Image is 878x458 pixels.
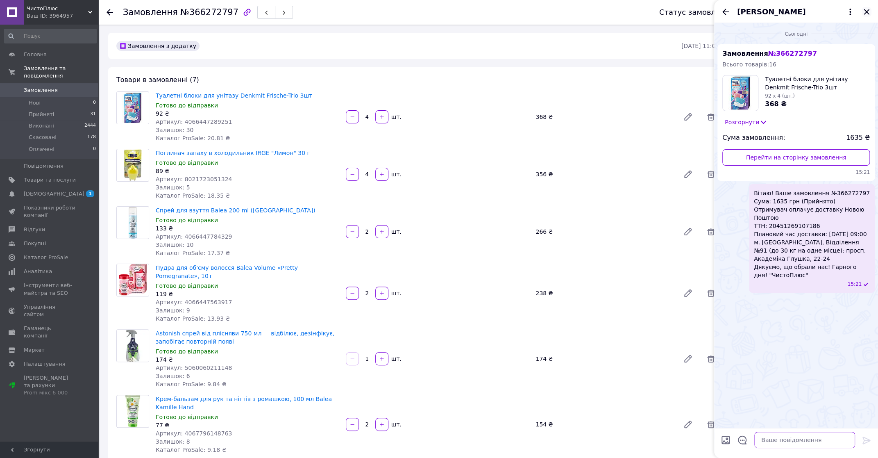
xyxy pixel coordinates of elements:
span: Виконані [29,122,54,130]
span: Сума замовлення: [722,133,785,143]
span: Готово до відправки [156,414,218,420]
div: шт. [389,355,402,363]
a: Редагувати [680,285,696,301]
a: Крем-бальзам для рук та нігтів з ромашкою, 100 мл Balea Kamille Hand [156,396,332,410]
span: 178 [87,134,96,141]
span: 15:21 12.10.2025 [722,169,870,176]
span: Всього товарів: 16 [722,61,776,68]
span: №366272797 [180,7,238,17]
span: Показники роботи компанії [24,204,76,219]
div: Prom мікс 6 000 [24,389,76,396]
span: Каталог ProSale: 18.35 ₴ [156,192,230,199]
span: Каталог ProSale [24,254,68,261]
span: [PERSON_NAME] [737,7,805,17]
span: Замовлення [722,50,817,57]
span: № 366272797 [768,50,817,57]
a: Редагувати [680,166,696,182]
div: 119 ₴ [156,290,339,298]
div: 12.10.2025 [717,30,875,38]
a: Редагувати [680,109,696,125]
div: 174 ₴ [156,355,339,364]
span: Залишок: 30 [156,127,193,133]
div: шт. [389,170,402,178]
a: Astonish спрей від плісняви 750 мл — відбілює, дезінфікує, запобігає повторній появі [156,330,334,345]
div: Статус замовлення [659,8,735,16]
span: Видалити [703,416,719,433]
button: Назад [721,7,731,17]
img: 5840476333_w100_h100_tualetnye-bloki-dlya.jpg [728,75,752,111]
span: Готово до відправки [156,217,218,223]
span: Видалити [703,351,719,367]
span: Каталог ProSale: 20.81 ₴ [156,135,230,141]
span: 1 [86,190,94,197]
div: Повернутися назад [107,8,113,16]
span: Готово до відправки [156,102,218,109]
div: 77 ₴ [156,421,339,429]
img: Astonish спрей від плісняви 750 мл — відбілює, дезінфікує, запобігає повторній появі [117,330,149,362]
span: Вітаю! Ваше замовлення №366272797 Сума: 1635 грн (Прийнято) Отримувач оплачує доставку Новою Пошт... [754,189,870,279]
span: Головна [24,51,47,58]
span: Каталог ProSale: 9.84 ₴ [156,381,226,387]
span: Відгуки [24,226,45,233]
a: Перейти на сторінку замовлення [722,149,870,166]
span: Налаштування [24,360,66,368]
div: 174 ₴ [532,353,676,365]
span: Залишок: 9 [156,307,190,314]
span: 368 ₴ [765,100,787,108]
span: Оплачені [29,146,54,153]
div: 89 ₴ [156,167,339,175]
span: Артикул: 5060060211148 [156,365,232,371]
button: Закрити [862,7,871,17]
span: 0 [93,146,96,153]
span: Сьогодні [781,31,811,38]
span: Інструменти веб-майстра та SEO [24,282,76,296]
span: Туалетні блоки для унітазу Denkmit Frische-Trio 3шт [765,75,870,91]
span: Залишок: 6 [156,373,190,379]
a: Поглинач запаху в холодильник IRGE "Лимон" 30 г [156,150,310,156]
span: Готово до відправки [156,160,218,166]
span: 92 x 4 (шт.) [765,93,795,99]
a: Редагувати [680,223,696,240]
span: Артикул: 8021723051324 [156,176,232,182]
div: 266 ₴ [532,226,676,237]
a: Пудра для об'єму волосся Balea Volume «Pretty Pomegranate», 10 г [156,264,298,279]
span: Товари та послуги [24,176,76,184]
input: Пошук [4,29,97,43]
a: Туалетні блоки для унітазу Denkmit Frische-Trio 3шт [156,92,312,99]
span: Артикул: 4066447563917 [156,299,232,305]
img: Пудра для об'єму волосся Balea Volume «Pretty Pomegranate», 10 г [119,264,147,296]
a: Спрей для взуття Balea 200 ml ([GEOGRAPHIC_DATA]) [156,207,315,214]
div: 154 ₴ [532,419,676,430]
span: Готово до відправки [156,348,218,355]
span: [PERSON_NAME] та рахунки [24,374,76,397]
button: [PERSON_NAME] [737,7,855,17]
div: 356 ₴ [532,169,676,180]
span: 0 [93,99,96,107]
span: Покупці [24,240,46,247]
a: Редагувати [680,416,696,433]
span: Замовлення [123,7,178,17]
img: Туалетні блоки для унітазу Denkmit Frische-Trio 3шт [122,92,144,124]
span: 1635 ₴ [846,133,870,143]
span: 2444 [84,122,96,130]
span: Залишок: 8 [156,438,190,445]
span: Гаманець компанії [24,325,76,340]
span: Товари в замовленні (7) [116,76,199,84]
span: Видалити [703,109,719,125]
time: [DATE] 11:00 [681,43,719,49]
span: Каталог ProSale: 17.37 ₴ [156,250,230,256]
div: шт. [389,420,402,428]
div: 238 ₴ [532,287,676,299]
img: Поглинач запаху в холодильник IRGE "Лимон" 30 г [124,149,141,181]
span: Видалити [703,285,719,301]
div: шт. [389,113,402,121]
span: Каталог ProSale: 9.18 ₴ [156,447,226,453]
span: Замовлення та повідомлення [24,65,98,80]
div: 92 ₴ [156,109,339,118]
span: Залишок: 10 [156,242,193,248]
div: шт. [389,289,402,297]
button: Відкрити шаблони відповідей [737,435,748,445]
span: Повідомлення [24,162,64,170]
img: Спрей для взуття Balea 200 ml (Німеччина) [129,207,137,239]
span: Управління сайтом [24,303,76,318]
